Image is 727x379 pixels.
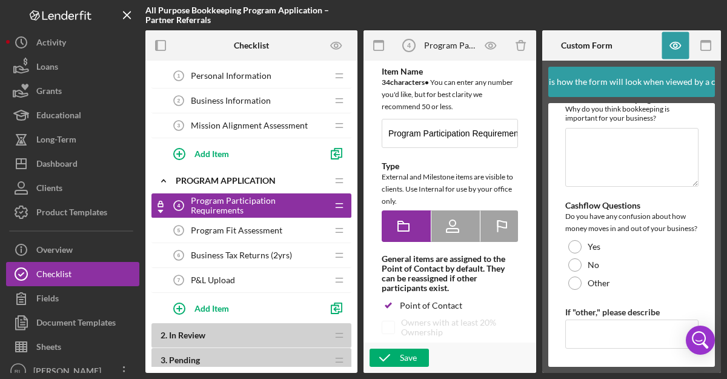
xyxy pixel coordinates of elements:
div: Loans [36,55,58,82]
button: Educational [6,103,139,127]
button: Clients [6,176,139,200]
span: P&L Upload [191,275,235,285]
div: Product Templates [36,200,107,227]
div: Dashboard [36,152,78,179]
button: Overview [6,238,139,262]
span: Program Fit Assessment [191,226,282,235]
b: 34 character s • [382,78,429,87]
label: If "other," please describe [565,307,660,317]
tspan: 4 [178,203,181,209]
div: Overview [36,238,73,265]
button: Loans [6,55,139,79]
tspan: 6 [178,252,181,258]
b: Custom Form [561,41,612,50]
label: No [588,260,599,270]
div: Clients [36,176,62,203]
button: Sheets [6,335,139,359]
b: Checklist [234,41,269,50]
button: Add Item [164,296,321,320]
span: 3 . [161,355,167,365]
div: Long-Term [36,127,76,155]
div: Please answer the following questions to help us confirm your eligibility and determine if the Al... [10,10,124,105]
span: Business Information [191,96,271,106]
div: Owners with at least 20% Ownership [401,318,518,337]
button: Grants [6,79,139,103]
div: Sheets [36,335,61,362]
label: Yes [588,242,600,252]
body: Rich Text Area. Press ALT-0 for help. [10,10,124,105]
div: You can enter any number you'd like, but for best clarity we recommend 50 or less. [382,76,518,113]
span: In Review [169,330,205,340]
span: Personal Information [191,71,271,81]
label: Other [588,278,610,288]
div: Point of Contact [400,301,462,310]
button: Preview as [323,32,350,59]
b: All Purpose Bookkeeping Program Application – Partner Referrals [145,5,329,25]
tspan: 3 [178,122,181,129]
div: External and Milestone items are visible to clients. Use Internal for use by your office only. [382,171,518,207]
text: RL [15,368,22,375]
div: General items are assigned to the Point of Contact by default. They can be reassigned if other pa... [382,254,518,293]
div: Educational [36,103,81,130]
div: Grants [36,79,62,106]
button: Dashboard [6,152,139,176]
tspan: 2 [178,98,181,104]
tspan: 1 [178,73,181,79]
button: Fields [6,286,139,310]
span: Pending [169,355,200,365]
span: 2 . [161,330,167,340]
div: Add Item [194,297,229,320]
div: Save [400,349,417,367]
tspan: 7 [178,277,181,283]
div: Item Name [382,67,518,76]
div: Do you have any confusion about how money moves in and out of your business? [565,210,699,235]
button: Long-Term [6,127,139,152]
div: Type [382,161,518,171]
div: Checklist [36,262,71,289]
div: Add Item [194,142,229,165]
div: Cashflow Questions [565,201,699,210]
button: Product Templates [6,200,139,224]
div: Open Intercom Messenger [686,326,715,355]
button: Checklist [6,262,139,286]
button: Document Templates [6,310,139,335]
span: Program Participation Requirements [191,196,327,215]
span: Business Tax Returns (2yrs) [191,250,292,260]
button: Save [370,349,429,367]
div: Program Application [176,176,327,186]
button: Activity [6,30,139,55]
div: Document Templates [36,310,116,338]
div: Program Participation Requirements [424,41,476,50]
div: Why do you think bookkeeping is important for your business? [565,104,699,122]
div: Fields [36,286,59,314]
button: Add Item [164,141,321,166]
div: Activity [36,30,66,58]
span: Mission Alignment Assessment [191,121,308,130]
tspan: 4 [407,42,411,49]
tspan: 5 [178,227,181,233]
